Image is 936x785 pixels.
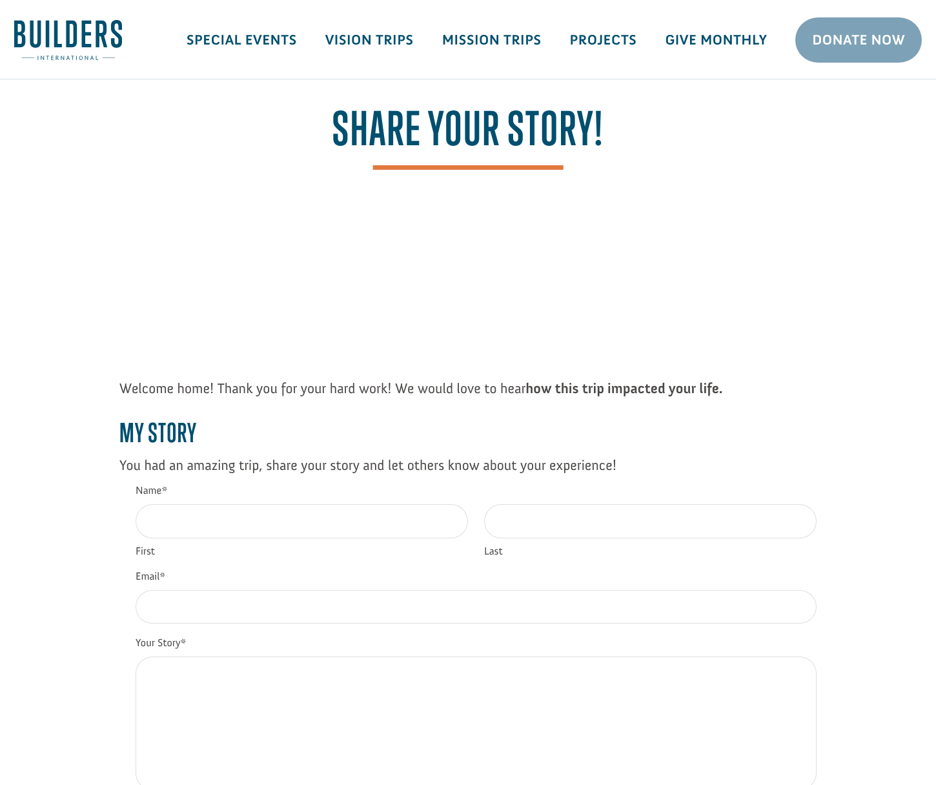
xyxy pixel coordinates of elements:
h3: My Story [119,418,817,454]
p: Welcome home! Thank you for your hard work! We would love to hear [119,378,817,399]
a: Give Monthly [651,21,781,59]
a: Vision Trips [311,21,428,59]
img: Builders International [14,20,122,60]
span: Share your story! [332,101,604,169]
p: You had an amazing trip, share your story and let others know about your experience! [119,454,817,476]
label: Name [136,485,817,496]
label: Your Story [136,638,817,649]
label: Last [484,546,817,557]
a: Special Events [172,21,311,59]
label: Email [136,571,817,582]
a: Donate Now [795,17,922,63]
a: Mission Trips [428,21,556,59]
a: Projects [556,21,651,59]
label: First [136,546,468,557]
strong: how this trip impacted your life. [525,380,722,397]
